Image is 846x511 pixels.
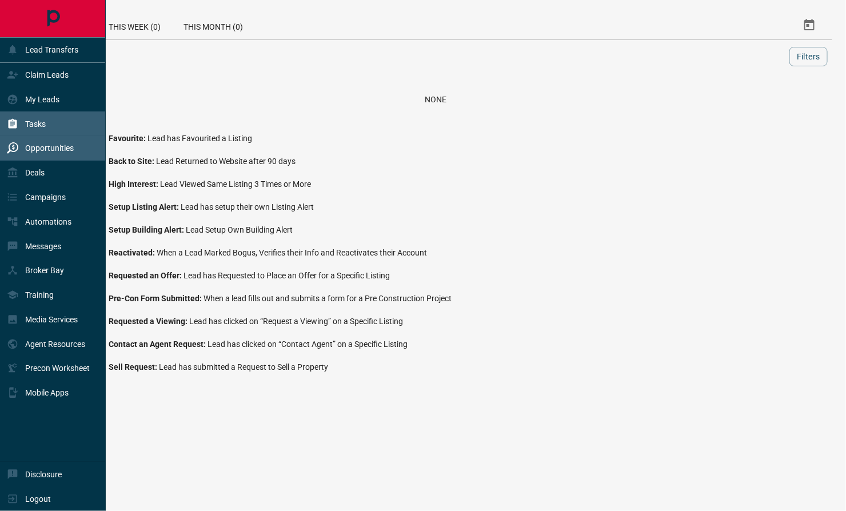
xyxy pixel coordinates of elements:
span: Contact an Agent Request [109,340,207,349]
span: Lead has setup their own Listing Alert [181,202,314,211]
span: Lead has clicked on “Request a Viewing” on a Specific Listing [189,317,403,326]
span: Requested an Offer [109,271,183,280]
span: Favourite [109,134,147,143]
div: This Month (0) [172,11,254,39]
span: When a lead fills out and submits a form for a Pre Construction Project [203,294,452,303]
div: None [53,95,819,104]
span: Setup Building Alert [109,225,186,234]
span: Lead Setup Own Building Alert [186,225,293,234]
span: Lead has clicked on “Contact Agent” on a Specific Listing [207,340,408,349]
button: Select Date Range [796,11,823,39]
span: Requested a Viewing [109,317,189,326]
span: Lead has Requested to Place an Offer for a Specific Listing [183,271,390,280]
span: Lead Returned to Website after 90 days [156,157,296,166]
button: Filters [789,47,828,66]
span: Reactivated [109,248,157,257]
span: Back to Site [109,157,156,166]
span: Sell Request [109,362,159,372]
span: Lead has Favourited a Listing [147,134,252,143]
span: Setup Listing Alert [109,202,181,211]
div: This Week (0) [97,11,172,39]
span: Lead has submitted a Request to Sell a Property [159,362,328,372]
span: Lead Viewed Same Listing 3 Times or More [160,179,311,189]
span: High Interest [109,179,160,189]
span: Pre-Con Form Submitted [109,294,203,303]
span: When a Lead Marked Bogus, Verifies their Info and Reactivates their Account [157,248,427,257]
